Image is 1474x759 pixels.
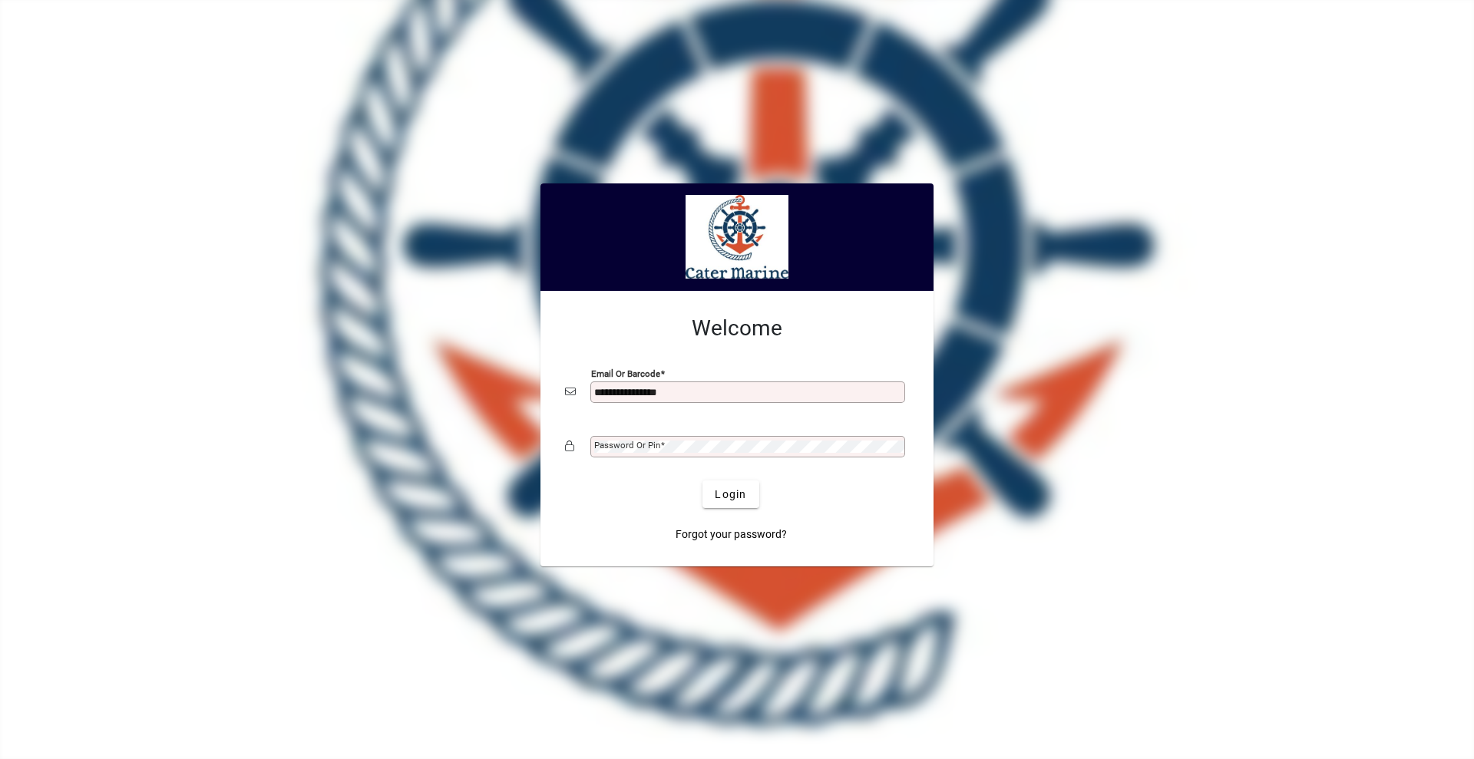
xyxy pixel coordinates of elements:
mat-label: Email or Barcode [591,368,660,379]
span: Forgot your password? [676,526,787,543]
mat-label: Password or Pin [594,440,660,450]
button: Login [702,480,758,508]
span: Login [715,487,746,503]
h2: Welcome [565,315,909,342]
a: Forgot your password? [669,520,793,548]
